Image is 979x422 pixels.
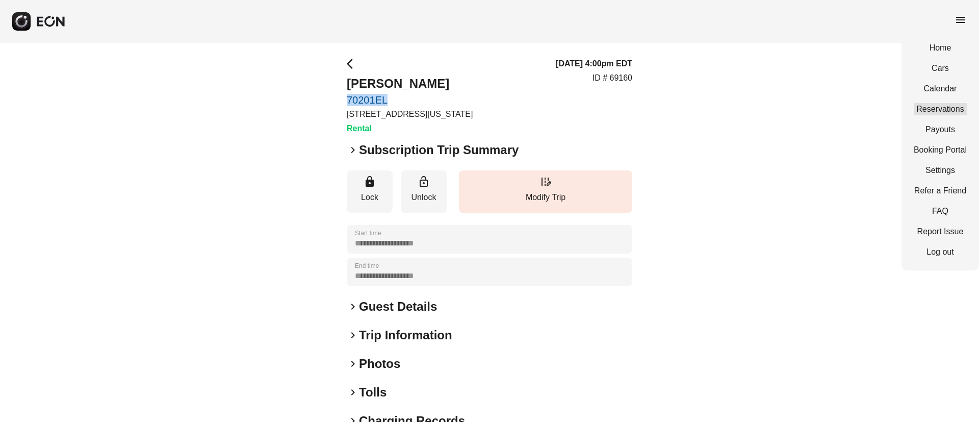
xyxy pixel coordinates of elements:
span: lock_open [418,176,430,188]
a: Reservations [914,103,967,115]
button: Unlock [401,170,447,213]
span: menu [955,14,967,26]
a: 70201EL [347,94,473,106]
span: keyboard_arrow_right [347,386,359,399]
span: keyboard_arrow_right [347,358,359,370]
span: keyboard_arrow_right [347,301,359,313]
a: Booking Portal [914,144,967,156]
p: Unlock [406,191,442,204]
a: Report Issue [914,226,967,238]
span: lock [364,176,376,188]
p: Modify Trip [464,191,627,204]
a: Refer a Friend [914,185,967,197]
h2: Photos [359,356,400,372]
p: [STREET_ADDRESS][US_STATE] [347,108,473,120]
h3: Rental [347,122,473,135]
h2: Trip Information [359,327,452,343]
a: FAQ [914,205,967,217]
a: Home [914,42,967,54]
span: arrow_back_ios [347,58,359,70]
a: Cars [914,62,967,75]
p: ID # 69160 [592,72,632,84]
h3: [DATE] 4:00pm EDT [556,58,632,70]
a: Settings [914,164,967,177]
a: Payouts [914,123,967,136]
h2: [PERSON_NAME] [347,76,473,92]
h2: Guest Details [359,299,437,315]
h2: Tolls [359,384,387,401]
button: Modify Trip [459,170,632,213]
a: Calendar [914,83,967,95]
span: edit_road [539,176,552,188]
span: keyboard_arrow_right [347,144,359,156]
p: Lock [352,191,388,204]
span: keyboard_arrow_right [347,329,359,341]
h2: Subscription Trip Summary [359,142,519,158]
button: Lock [347,170,393,213]
a: Log out [914,246,967,258]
